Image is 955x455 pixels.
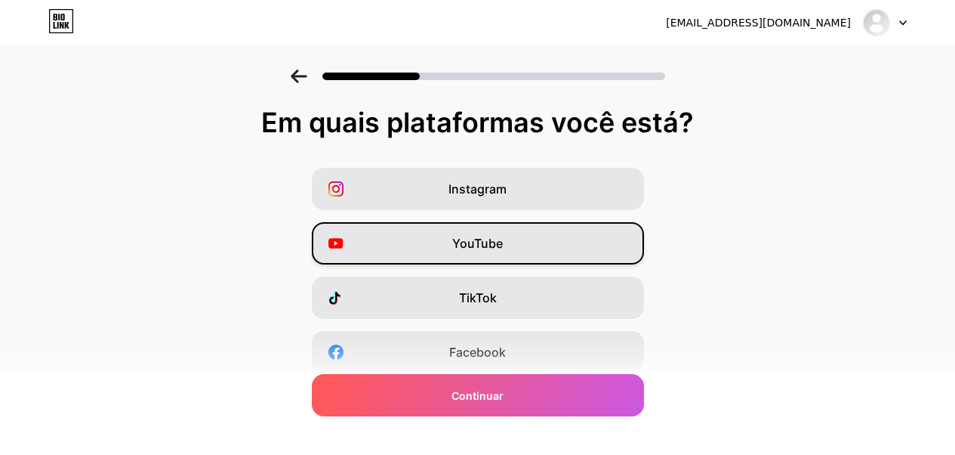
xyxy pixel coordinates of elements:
font: TikTok [459,290,497,305]
img: Rafah Silva [862,8,891,37]
font: Continuar [451,389,504,402]
font: Facebook [449,345,506,360]
font: Instagram [448,181,507,197]
font: Em quais plataformas você está? [261,106,694,139]
font: [EMAIL_ADDRESS][DOMAIN_NAME] [666,17,851,29]
font: YouTube [452,236,503,251]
